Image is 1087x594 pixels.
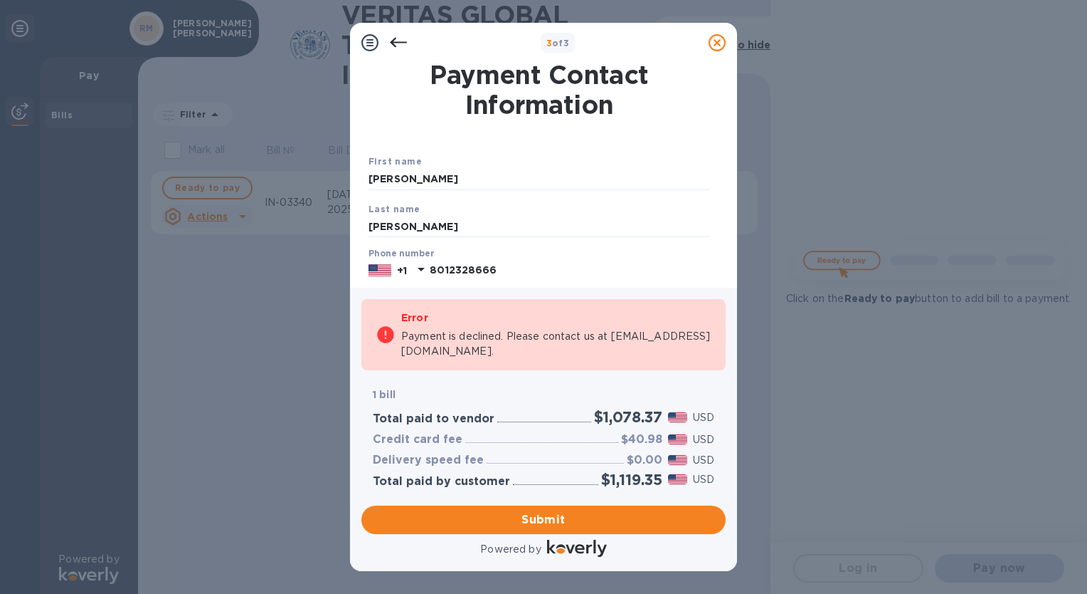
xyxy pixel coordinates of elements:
[547,540,607,557] img: Logo
[693,432,714,447] p: USD
[368,263,391,278] img: US
[693,472,714,487] p: USD
[627,454,662,467] h3: $0.00
[693,410,714,425] p: USD
[368,156,422,167] b: First name
[546,38,570,48] b: of 3
[373,389,396,400] b: 1 bill
[601,471,662,489] h2: $1,119.35
[480,542,541,557] p: Powered by
[668,412,687,422] img: USD
[594,408,662,426] h2: $1,078.37
[373,454,484,467] h3: Delivery speed fee
[361,506,726,534] button: Submit
[430,260,710,281] input: Enter your phone number
[401,329,711,359] p: Payment is declined. Please contact us at [EMAIL_ADDRESS][DOMAIN_NAME].
[373,412,494,426] h3: Total paid to vendor
[368,169,710,190] input: Enter your first name
[368,204,420,214] b: Last name
[401,312,428,323] b: Error
[546,38,552,48] span: 3
[668,474,687,484] img: USD
[397,264,407,278] p: +1
[373,475,510,489] h3: Total paid by customer
[373,433,462,447] h3: Credit card fee
[373,511,714,528] span: Submit
[368,216,710,237] input: Enter your last name
[668,434,687,444] img: USD
[668,455,687,465] img: USD
[368,250,434,259] label: Phone number
[368,60,710,120] h1: Payment Contact Information
[693,453,714,468] p: USD
[621,433,662,447] h3: $40.98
